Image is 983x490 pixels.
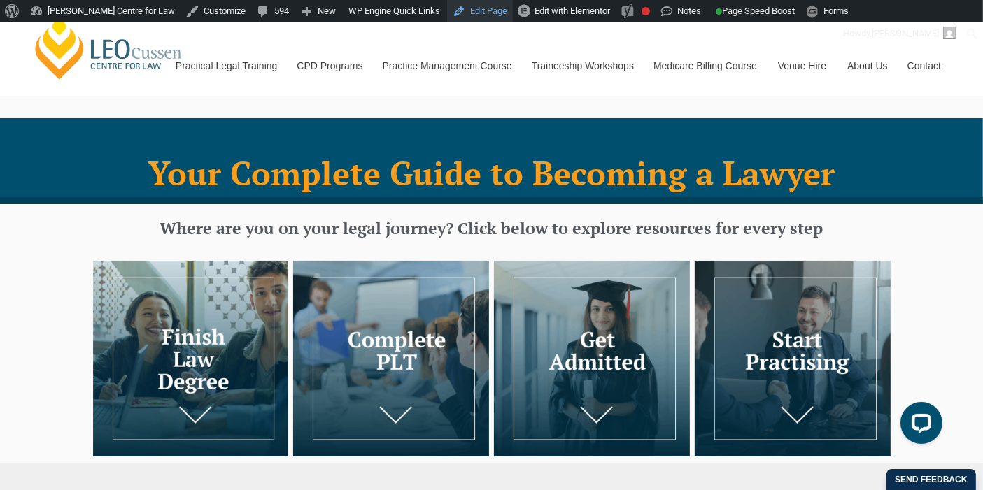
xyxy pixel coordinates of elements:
div: Focus keyphrase not set [642,7,650,15]
span: Where are you on your legal journey? Click below to explore resources for every step [160,217,823,239]
a: CPD Programs [286,36,372,96]
a: Medicare Billing Course [643,36,768,96]
a: Contact [897,36,952,96]
a: Practice Management Course [372,36,521,96]
a: Howdy, [838,22,961,45]
a: [PERSON_NAME] Centre for Law [31,15,186,81]
a: Traineeship Workshops [521,36,643,96]
span: [PERSON_NAME] [872,28,939,38]
span: Edit with Elementor [535,6,610,16]
h1: Your Complete Guide to Becoming a Lawyer [100,155,884,190]
a: About Us [837,36,897,96]
iframe: LiveChat chat widget [889,396,948,455]
a: Practical Legal Training [165,36,287,96]
a: Venue Hire [768,36,837,96]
